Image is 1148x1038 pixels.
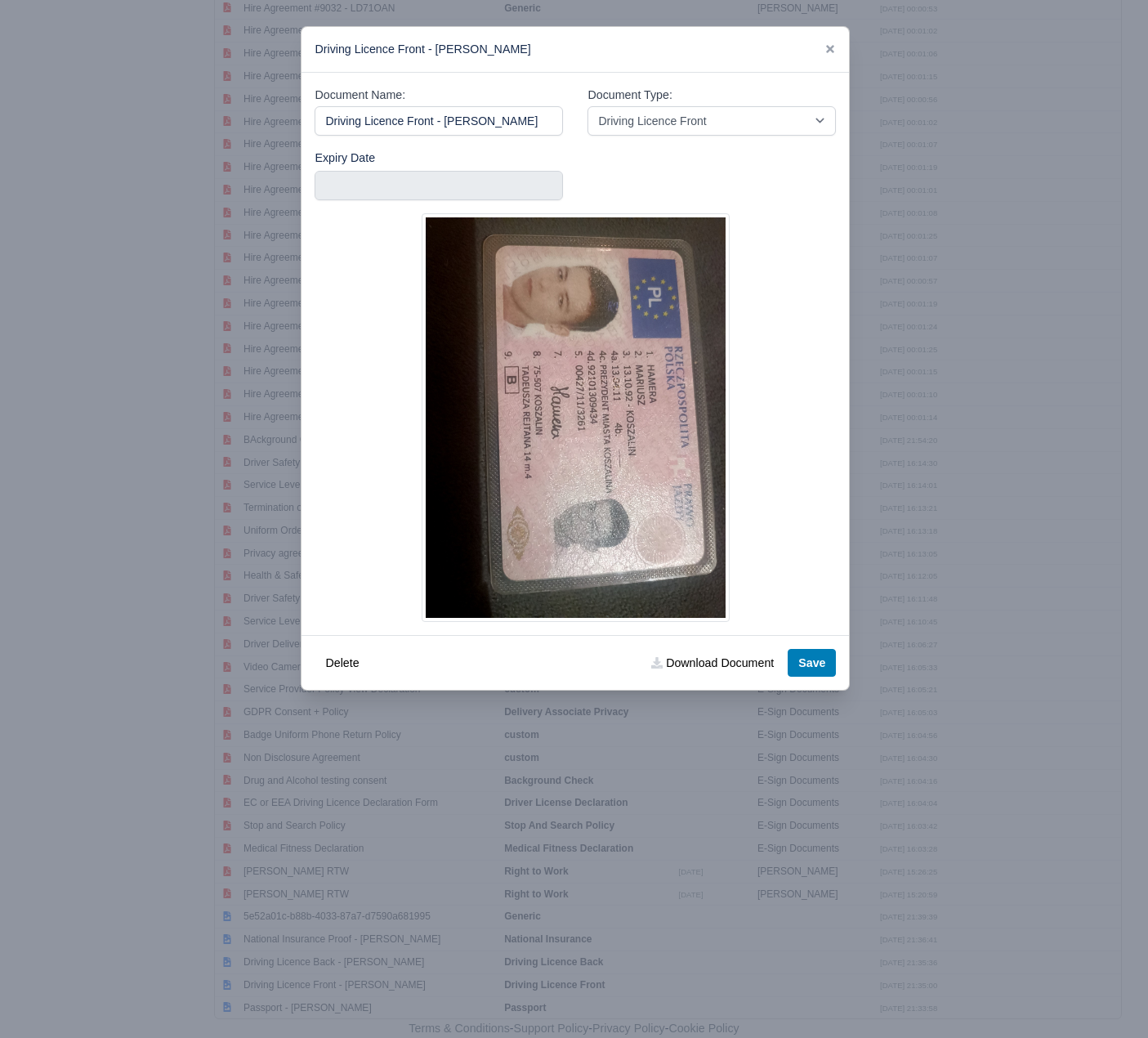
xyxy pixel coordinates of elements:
button: Delete [315,649,369,677]
label: Expiry Date [315,149,375,168]
div: Driving Licence Front - [PERSON_NAME] [302,27,849,73]
label: Document Type: [587,86,672,105]
button: Save [788,649,836,677]
a: Download Document [641,649,784,677]
label: Document Name: [315,86,405,105]
iframe: Chat Widget [1066,960,1148,1038]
